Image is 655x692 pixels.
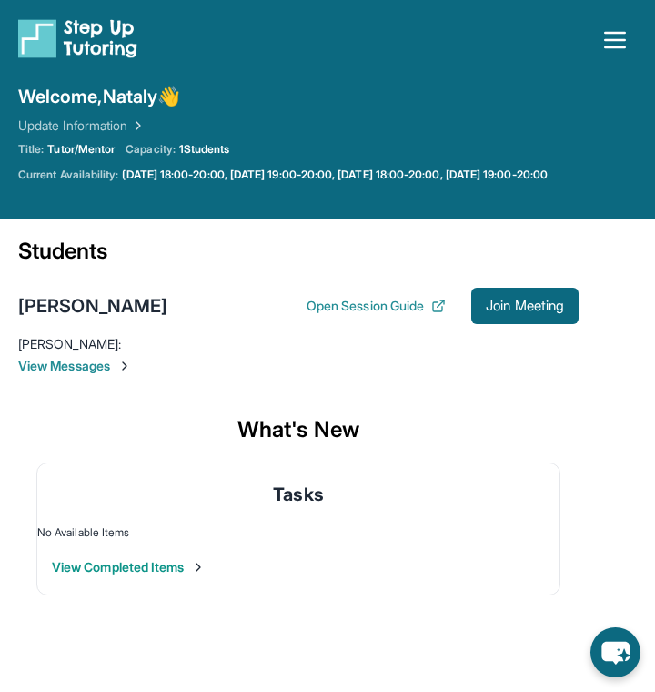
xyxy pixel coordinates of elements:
span: Current Availability: [18,168,118,182]
span: Join Meeting [486,300,564,311]
button: Join Meeting [471,288,579,324]
div: [PERSON_NAME] [18,293,167,319]
div: Students [18,237,579,277]
button: View Completed Items [52,558,206,576]
span: Tasks [273,482,323,507]
a: [DATE] 18:00-20:00, [DATE] 19:00-20:00, [DATE] 18:00-20:00, [DATE] 19:00-20:00 [122,168,547,182]
button: Open Session Guide [307,297,446,315]
span: Capacity: [126,142,176,157]
span: Title: [18,142,44,157]
a: Update Information [18,117,146,135]
span: 1 Students [179,142,230,157]
img: Chevron Right [127,117,146,135]
img: Chevron-Right [117,359,132,373]
button: chat-button [590,627,640,677]
span: [PERSON_NAME] : [18,336,121,351]
span: Tutor/Mentor [47,142,115,157]
span: View Messages [18,357,579,375]
div: What's New [18,397,579,463]
span: Welcome, Nataly 👋 [18,84,180,109]
img: logo [18,18,137,58]
div: No Available Items [37,525,559,540]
